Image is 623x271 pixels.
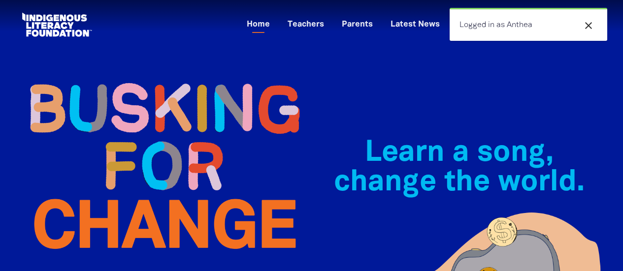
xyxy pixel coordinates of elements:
[583,20,594,31] i: close
[450,8,607,41] div: Logged in as Anthea
[241,17,276,33] a: Home
[385,17,446,33] a: Latest News
[580,19,597,32] button: close
[334,140,585,196] span: Learn a song, change the world.
[336,17,379,33] a: Parents
[282,17,330,33] a: Teachers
